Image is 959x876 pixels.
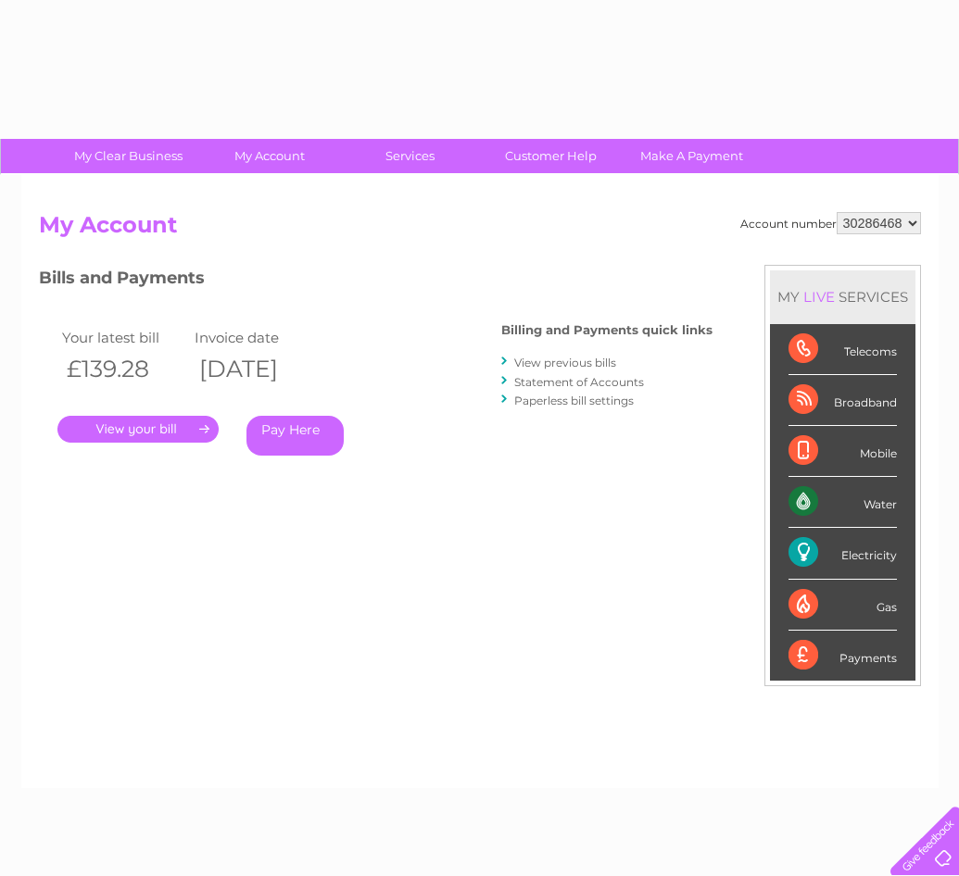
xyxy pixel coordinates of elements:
div: Gas [789,580,897,631]
div: Account number [740,212,921,234]
a: My Clear Business [52,139,205,173]
th: £139.28 [57,350,191,388]
a: Customer Help [474,139,627,173]
div: Mobile [789,426,897,477]
div: Telecoms [789,324,897,375]
div: LIVE [800,288,839,306]
div: Electricity [789,528,897,579]
a: View previous bills [514,356,616,369]
h4: Billing and Payments quick links [501,323,713,337]
td: Invoice date [190,325,323,350]
div: Broadband [789,375,897,426]
div: MY SERVICES [770,270,915,323]
td: Your latest bill [57,325,191,350]
a: Statement of Accounts [514,375,644,389]
div: Payments [789,631,897,681]
a: Services [334,139,486,173]
h2: My Account [39,212,921,247]
h3: Bills and Payments [39,265,713,297]
a: Paperless bill settings [514,394,634,407]
div: Water [789,477,897,528]
a: My Account [193,139,346,173]
a: Make A Payment [615,139,768,173]
a: . [57,416,219,443]
th: [DATE] [190,350,323,388]
a: Pay Here [246,416,344,456]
